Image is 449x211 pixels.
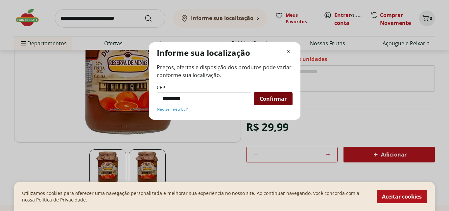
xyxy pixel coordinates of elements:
span: Confirmar [260,96,287,101]
span: Preços, ofertas e disposição dos produtos pode variar conforme sua localização. [157,63,293,79]
div: Modal de regionalização [149,42,300,120]
a: Não sei meu CEP [157,107,188,112]
label: CEP [157,84,165,91]
p: Informe sua localização [157,48,250,58]
button: Confirmar [254,92,293,105]
button: Aceitar cookies [377,190,427,203]
button: Fechar modal de regionalização [285,48,293,55]
p: Utilizamos cookies para oferecer uma navegação personalizada e melhorar sua experiencia no nosso ... [22,190,369,203]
